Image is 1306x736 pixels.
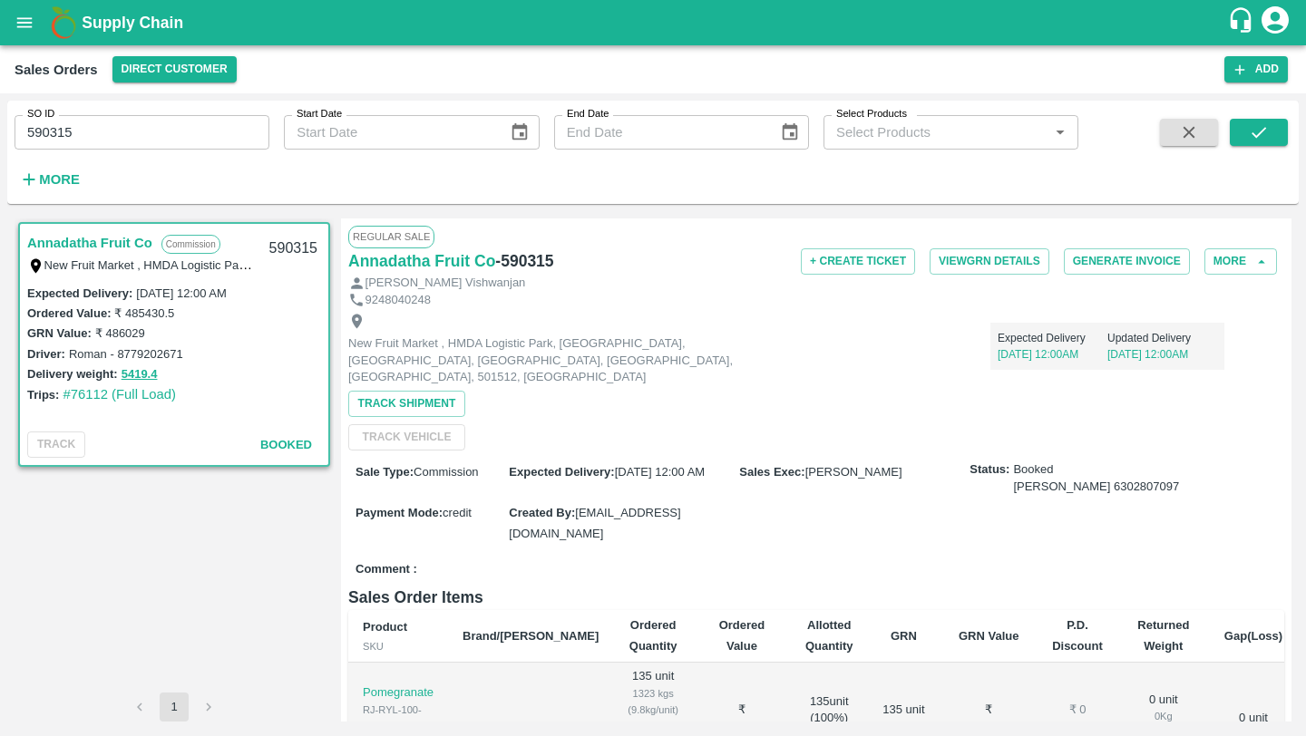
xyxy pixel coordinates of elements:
a: #76112 (Full Load) [63,387,176,402]
nav: pagination navigation [122,692,226,721]
p: [DATE] 12:00AM [1107,346,1217,363]
button: More [15,164,84,195]
span: credit [443,506,472,519]
input: Enter SO ID [15,115,269,150]
p: Expected Delivery [998,330,1107,346]
span: [EMAIL_ADDRESS][DOMAIN_NAME] [509,506,680,539]
button: ViewGRN Details [930,248,1049,275]
b: Allotted Quantity [805,618,853,652]
button: More [1204,248,1277,275]
input: Start Date [284,115,495,150]
button: page 1 [160,692,189,721]
b: Brand/[PERSON_NAME] [463,629,599,643]
b: GRN [891,629,917,643]
img: logo [45,5,82,41]
a: Annadatha Fruit Co [348,248,495,274]
span: [DATE] 12:00 AM [615,465,705,479]
span: Regular Sale [348,226,434,247]
input: Select Products [829,121,1043,144]
label: [DATE] 12:00 AM [136,286,226,300]
a: Annadatha Fruit Co [27,231,152,255]
p: New Fruit Market , HMDA Logistic Park, [GEOGRAPHIC_DATA], [GEOGRAPHIC_DATA], [GEOGRAPHIC_DATA], [... [348,335,756,386]
span: [PERSON_NAME] [805,465,902,479]
label: End Date [567,107,609,121]
div: account of current user [1259,4,1291,42]
div: ₹ 0 / Unit [1052,718,1103,734]
label: Delivery weight: [27,367,118,381]
button: Choose date [773,115,807,150]
button: Open [1048,121,1072,144]
label: Status: [970,461,1009,479]
p: [DATE] 12:00AM [998,346,1107,363]
label: SO ID [27,107,54,121]
input: End Date [554,115,765,150]
b: Product [363,620,407,634]
button: Choose date [502,115,537,150]
div: 135 unit [882,702,926,735]
label: GRN Value: [27,326,92,340]
label: ₹ 486029 [95,326,145,340]
button: Track Shipment [348,391,465,417]
label: New Fruit Market , HMDA Logistic Park, [GEOGRAPHIC_DATA], [GEOGRAPHIC_DATA], [GEOGRAPHIC_DATA], [... [44,257,1070,272]
p: Updated Delivery [1107,330,1217,346]
label: Select Products [836,107,907,121]
strong: More [39,172,80,187]
a: Supply Chain [82,10,1227,35]
button: Add [1224,56,1288,82]
button: Generate Invoice [1064,248,1190,275]
b: Ordered Value [719,618,765,652]
b: Returned Weight [1137,618,1189,652]
label: Ordered Value: [27,306,111,320]
label: Roman - 8779202671 [69,347,183,361]
label: Sales Exec : [739,465,804,479]
b: Ordered Quantity [629,618,677,652]
button: open drawer [4,2,45,44]
div: ₹ 0 [1052,702,1103,719]
label: Comment : [356,561,417,578]
label: ₹ 485430.5 [114,306,174,320]
b: P.D. Discount [1052,618,1103,652]
p: [PERSON_NAME] Vishwanjan [365,275,526,292]
h6: - 590315 [495,248,553,274]
div: 1323 Kg [882,718,926,734]
span: Booked [1013,461,1179,495]
label: Created By : [509,506,575,519]
div: [PERSON_NAME] 6302807097 [1013,479,1179,496]
label: Expected Delivery : [509,465,614,479]
div: 0 Kg [1132,708,1195,724]
button: Select DC [112,56,237,82]
b: Supply Chain [82,14,183,32]
label: Trips: [27,388,59,402]
label: Start Date [297,107,342,121]
b: Gap(Loss) [1224,629,1282,643]
div: 1323 kgs (9.8kg/unit) [628,685,678,719]
span: Booked [260,438,312,451]
button: 5419.4 [122,364,158,385]
label: Driver: [27,347,65,361]
label: Payment Mode : [356,506,443,519]
div: customer-support [1227,6,1259,39]
p: 9248040248 [365,292,431,309]
label: Expected Delivery : [27,286,132,300]
b: GRN Value [959,629,1018,643]
span: Commission [414,465,479,479]
div: SKU [363,638,434,654]
p: Commission [161,235,220,254]
p: Pomegranate [363,684,434,702]
h6: Sales Order Items [348,585,1284,610]
div: Sales Orders [15,58,98,82]
button: + Create Ticket [801,248,915,275]
div: RJ-RYL-100-150 [363,702,434,735]
label: Sale Type : [356,465,414,479]
div: 590315 [258,228,328,270]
